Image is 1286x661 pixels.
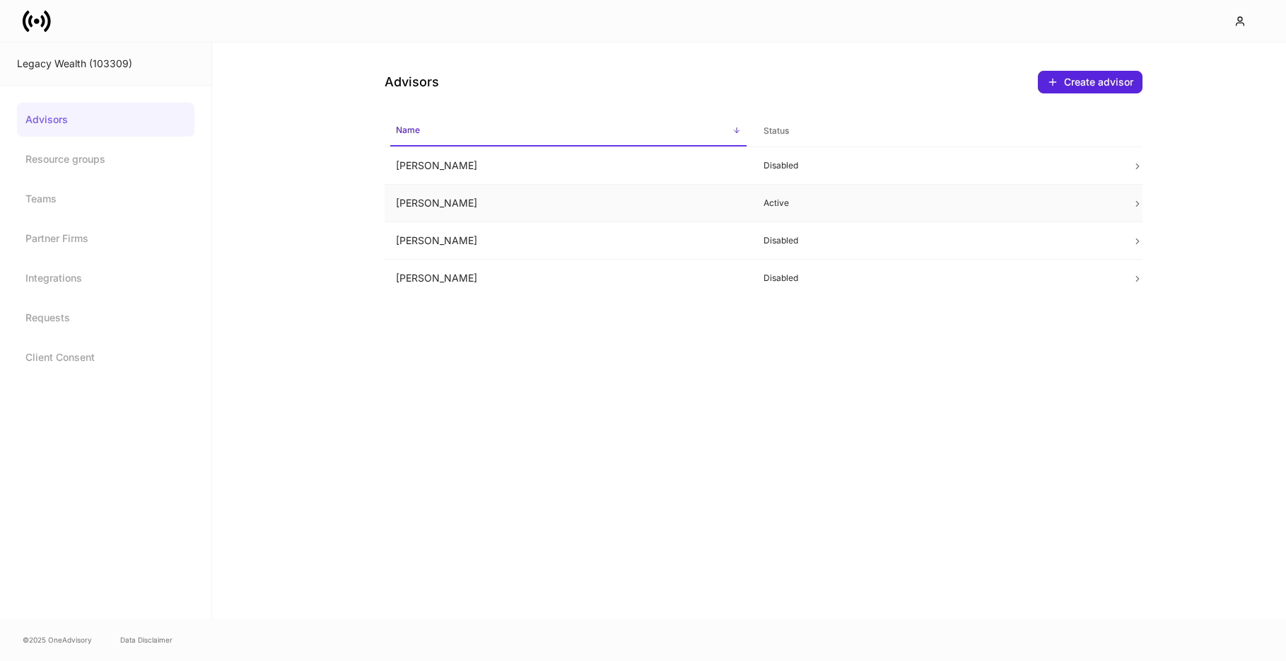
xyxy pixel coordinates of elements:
[17,340,194,374] a: Client Consent
[764,197,1109,209] p: Active
[17,261,194,295] a: Integrations
[17,103,194,137] a: Advisors
[396,123,420,137] h6: Name
[764,272,1109,284] p: Disabled
[758,117,1115,146] span: Status
[17,301,194,335] a: Requests
[120,634,173,645] a: Data Disclaimer
[17,182,194,216] a: Teams
[17,142,194,176] a: Resource groups
[17,222,194,255] a: Partner Firms
[764,160,1109,171] p: Disabled
[1047,76,1133,88] div: Create advisor
[390,116,747,146] span: Name
[17,57,194,71] div: Legacy Wealth (103309)
[764,124,789,137] h6: Status
[385,74,439,91] h4: Advisors
[23,634,92,645] span: © 2025 OneAdvisory
[385,185,753,222] td: [PERSON_NAME]
[764,235,1109,246] p: Disabled
[385,260,753,297] td: [PERSON_NAME]
[385,147,753,185] td: [PERSON_NAME]
[1038,71,1142,93] button: Create advisor
[385,222,753,260] td: [PERSON_NAME]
